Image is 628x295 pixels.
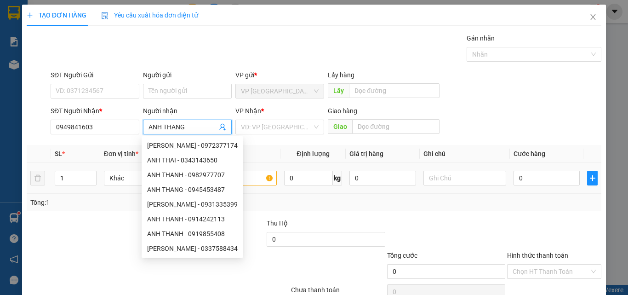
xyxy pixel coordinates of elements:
[147,155,238,165] div: ANH THAI - 0343143650
[352,119,440,134] input: Dọc đường
[297,150,329,157] span: Định lượng
[77,35,126,42] b: [DOMAIN_NAME]
[147,185,238,195] div: ANH THANG - 0945453487
[349,83,440,98] input: Dọc đường
[349,171,416,185] input: 0
[27,12,86,19] span: TẠO ĐƠN HÀNG
[77,44,126,55] li: (c) 2017
[142,182,243,197] div: ANH THANG - 0945453487
[267,220,288,227] span: Thu Hộ
[147,140,238,150] div: [PERSON_NAME] - 0972377174
[588,174,597,182] span: plus
[147,243,238,254] div: [PERSON_NAME] - 0337588434
[142,197,243,212] div: ANH THANH - 0931335399
[101,12,198,19] span: Yêu cầu xuất hóa đơn điện tử
[143,106,232,116] div: Người nhận
[420,145,510,163] th: Ghi chú
[51,106,139,116] div: SĐT Người Nhận
[423,171,506,185] input: Ghi Chú
[142,168,243,182] div: ANH THANH - 0982977707
[387,252,417,259] span: Tổng cước
[142,226,243,241] div: ANH THANH - 0919855408
[467,35,495,42] label: Gán nhãn
[235,107,261,115] span: VP Nhận
[514,150,545,157] span: Cước hàng
[507,252,568,259] label: Hình thức thanh toán
[349,150,383,157] span: Giá trị hàng
[328,119,352,134] span: Giao
[235,70,324,80] div: VP gửi
[147,214,238,224] div: ANH THANH - 0914242113
[55,150,62,157] span: SL
[142,153,243,168] div: ANH THAI - 0343143650
[328,83,349,98] span: Lấy
[147,229,238,239] div: ANH THANH - 0919855408
[142,241,243,256] div: ANH THANH - 0337588434
[328,71,354,79] span: Lấy hàng
[30,171,45,185] button: delete
[142,138,243,153] div: THANH THAO - 0972377174
[142,212,243,226] div: ANH THANH - 0914242113
[143,70,232,80] div: Người gửi
[147,199,238,209] div: [PERSON_NAME] - 0931335399
[51,70,139,80] div: SĐT Người Gửi
[59,13,88,88] b: BIÊN NHẬN GỬI HÀNG HÓA
[109,171,181,185] span: Khác
[328,107,357,115] span: Giao hàng
[147,170,238,180] div: ANH THANH - 0982977707
[219,123,226,131] span: user-add
[580,5,606,30] button: Close
[589,13,597,21] span: close
[100,12,122,34] img: logo.jpg
[333,171,342,185] span: kg
[30,197,243,208] div: Tổng: 1
[11,59,52,103] b: [PERSON_NAME]
[241,84,319,98] span: VP Sài Gòn
[27,12,33,18] span: plus
[587,171,598,185] button: plus
[104,150,138,157] span: Đơn vị tính
[101,12,108,19] img: icon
